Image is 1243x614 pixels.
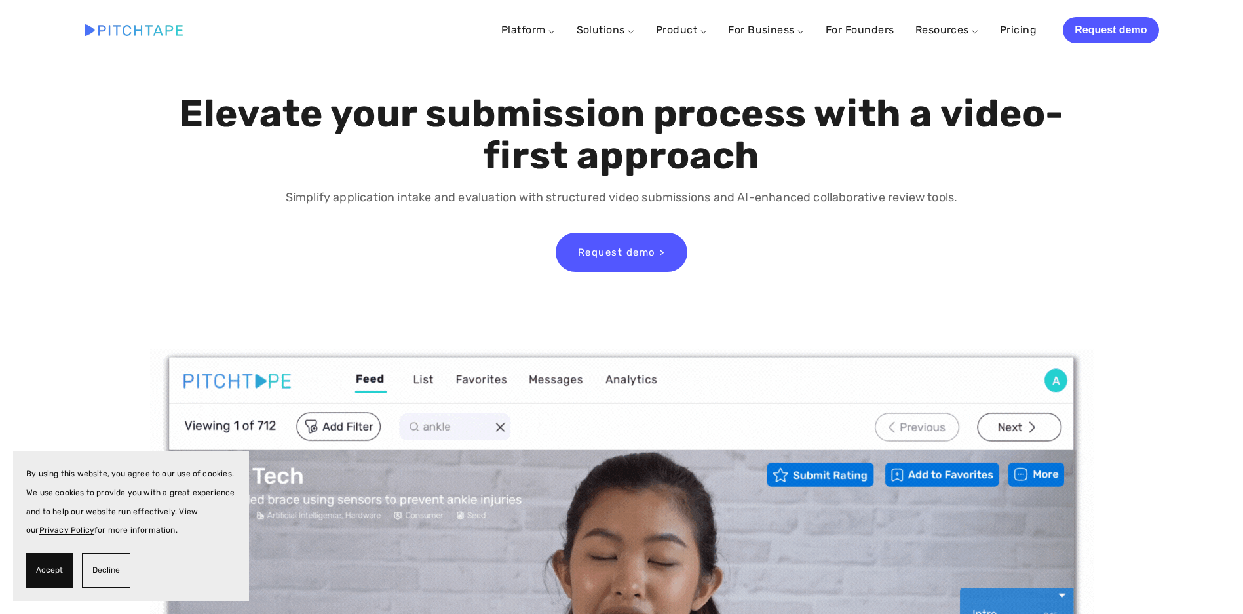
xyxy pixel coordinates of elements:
[13,451,249,601] section: Cookie banner
[36,561,63,580] span: Accept
[577,24,635,36] a: Solutions ⌵
[26,465,236,540] p: By using this website, you agree to our use of cookies. We use cookies to provide you with a grea...
[656,24,707,36] a: Product ⌵
[1063,17,1158,43] a: Request demo
[1000,18,1037,42] a: Pricing
[26,553,73,588] button: Accept
[176,93,1067,177] h1: Elevate your submission process with a video-first approach
[82,553,130,588] button: Decline
[85,24,183,35] img: Pitchtape | Video Submission Management Software
[176,188,1067,207] p: Simplify application intake and evaluation with structured video submissions and AI-enhanced coll...
[826,18,894,42] a: For Founders
[556,233,687,272] a: Request demo >
[915,24,979,36] a: Resources ⌵
[728,24,805,36] a: For Business ⌵
[92,561,120,580] span: Decline
[39,526,95,535] a: Privacy Policy
[501,24,556,36] a: Platform ⌵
